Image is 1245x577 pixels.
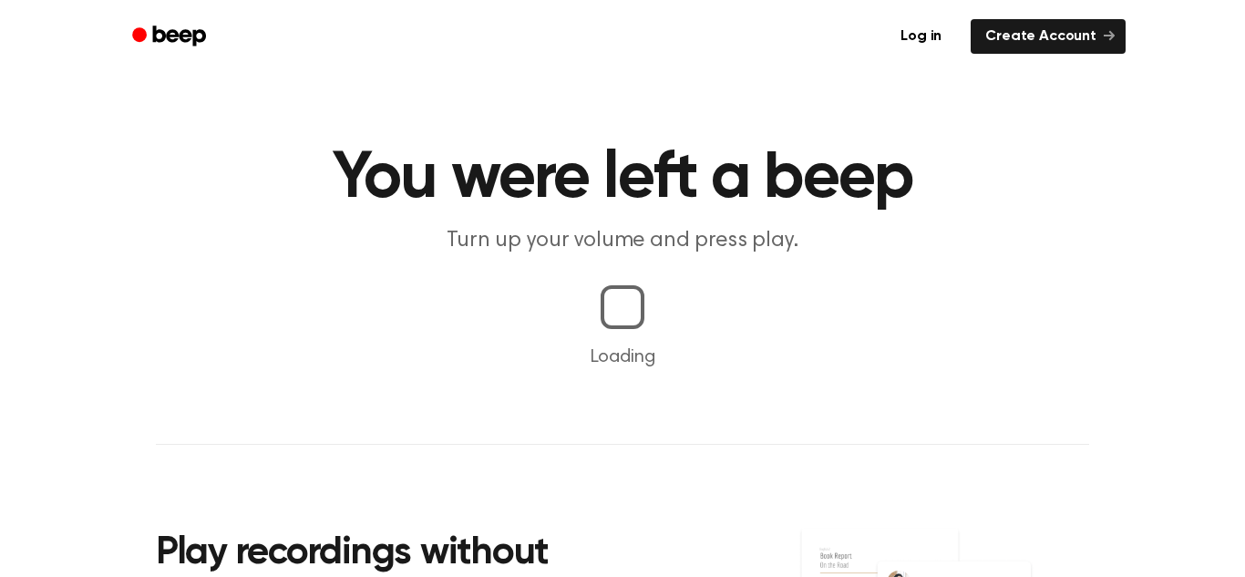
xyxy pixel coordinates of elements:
a: Beep [119,19,222,55]
h1: You were left a beep [156,146,1089,211]
p: Turn up your volume and press play. [273,226,972,256]
a: Log in [882,15,960,57]
a: Create Account [971,19,1126,54]
p: Loading [22,344,1223,371]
